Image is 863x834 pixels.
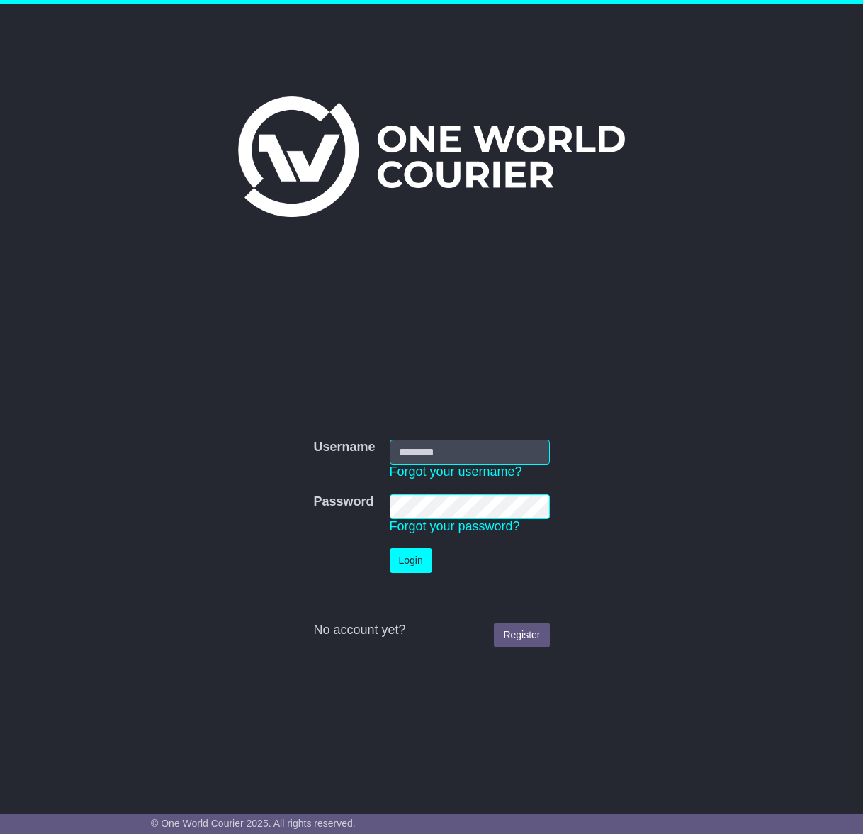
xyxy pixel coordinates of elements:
[151,818,356,829] span: © One World Courier 2025. All rights reserved.
[390,465,522,479] a: Forgot your username?
[390,519,520,533] a: Forgot your password?
[494,623,549,647] a: Register
[313,440,375,455] label: Username
[313,494,373,510] label: Password
[313,623,549,638] div: No account yet?
[390,548,432,573] button: Login
[238,96,625,217] img: One World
